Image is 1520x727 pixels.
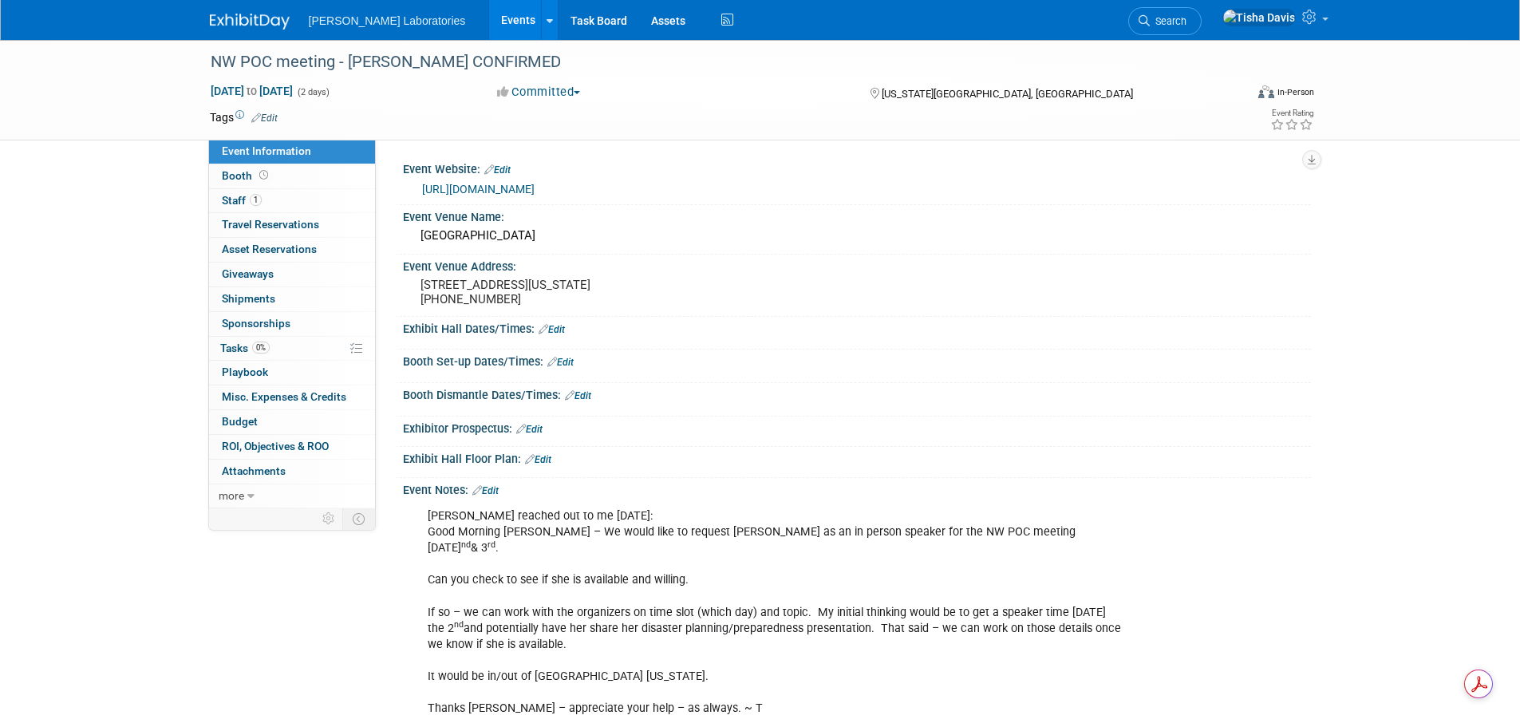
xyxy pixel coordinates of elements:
span: Attachments [222,464,286,477]
td: Toggle Event Tabs [342,508,375,529]
a: Search [1128,7,1202,35]
div: Exhibitor Prospectus: [403,417,1311,437]
div: Exhibit Hall Floor Plan: [403,447,1311,468]
span: ROI, Objectives & ROO [222,440,329,452]
img: Tisha Davis [1222,9,1296,26]
span: (2 days) [296,87,330,97]
sup: nd [461,539,471,550]
span: Tasks [220,342,270,354]
a: Edit [484,164,511,176]
span: Booth not reserved yet [256,169,271,181]
div: Event Venue Address: [403,255,1311,275]
div: Event Notes: [403,478,1311,499]
span: Event Information [222,144,311,157]
span: 0% [252,342,270,354]
img: ExhibitDay [210,14,290,30]
div: Booth Set-up Dates/Times: [403,350,1311,370]
span: 1 [250,194,262,206]
a: Edit [565,390,591,401]
a: Edit [539,324,565,335]
a: Edit [547,357,574,368]
a: [URL][DOMAIN_NAME] [422,183,535,196]
span: Asset Reservations [222,243,317,255]
span: Staff [222,194,262,207]
a: Misc. Expenses & Credits [209,385,375,409]
a: Edit [472,485,499,496]
div: Event Website: [403,157,1311,178]
span: Budget [222,415,258,428]
span: Sponsorships [222,317,290,330]
a: Giveaways [209,263,375,286]
td: Tags [210,109,278,125]
a: ROI, Objectives & ROO [209,435,375,459]
div: [GEOGRAPHIC_DATA] [415,223,1299,248]
sup: rd [488,539,495,550]
span: [PERSON_NAME] Laboratories [309,14,466,27]
td: Personalize Event Tab Strip [315,508,343,529]
a: Travel Reservations [209,213,375,237]
span: Booth [222,169,271,182]
a: Attachments [209,460,375,484]
a: Budget [209,410,375,434]
div: Event Rating [1270,109,1313,117]
div: In-Person [1277,86,1314,98]
span: [US_STATE][GEOGRAPHIC_DATA], [GEOGRAPHIC_DATA] [882,88,1133,100]
div: Booth Dismantle Dates/Times: [403,383,1311,404]
div: Event Format [1151,83,1315,107]
span: Shipments [222,292,275,305]
a: Event Information [209,140,375,164]
span: Playbook [222,365,268,378]
span: more [219,489,244,502]
sup: nd [454,619,464,630]
a: Staff1 [209,189,375,213]
div: NW POC meeting - [PERSON_NAME] CONFIRMED [205,48,1221,77]
a: Edit [516,424,543,435]
a: more [209,484,375,508]
img: Format-Inperson.png [1258,85,1274,98]
span: Misc. Expenses & Credits [222,390,346,403]
a: Shipments [209,287,375,311]
span: to [244,85,259,97]
a: Edit [251,113,278,124]
a: Sponsorships [209,312,375,336]
span: Search [1150,15,1186,27]
span: Travel Reservations [222,218,319,231]
pre: [STREET_ADDRESS][US_STATE] [PHONE_NUMBER] [420,278,764,306]
a: Playbook [209,361,375,385]
button: Committed [492,84,586,101]
a: Tasks0% [209,337,375,361]
span: [DATE] [DATE] [210,84,294,98]
div: Event Venue Name: [403,205,1311,225]
a: Booth [209,164,375,188]
span: Giveaways [222,267,274,280]
div: Exhibit Hall Dates/Times: [403,317,1311,338]
a: Edit [525,454,551,465]
a: Asset Reservations [209,238,375,262]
